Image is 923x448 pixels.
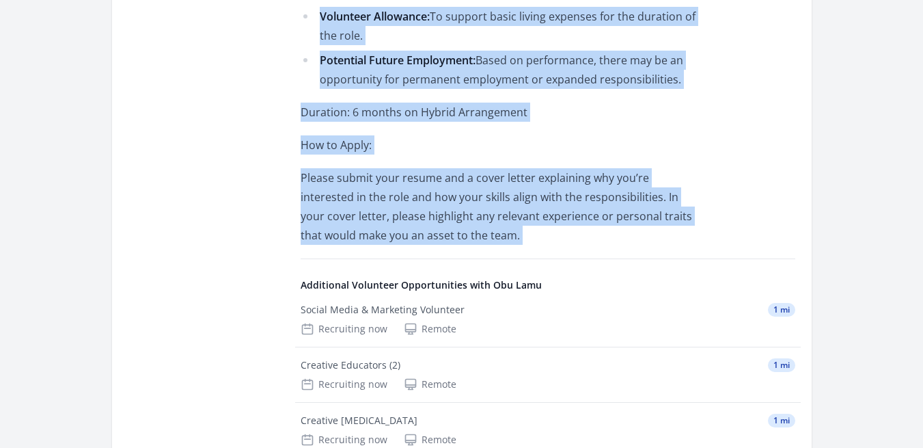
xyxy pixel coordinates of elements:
[768,303,795,317] span: 1 mi
[295,347,801,402] a: Creative Educators (2) 1 mi Recruiting now Remote
[301,278,795,292] h4: Additional Volunteer Opportunities with Obu Lamu
[320,9,430,24] strong: Volunteer Allowance:
[404,322,456,336] div: Remote
[301,7,700,45] li: To support basic living expenses for the duration of the role.
[301,378,387,391] div: Recruiting now
[320,53,476,68] strong: Potential Future Employment:
[301,322,387,336] div: Recruiting now
[301,168,700,245] p: Please submit your resume and a cover letter explaining why you’re interested in the role and how...
[301,135,700,155] p: How to Apply:
[404,433,456,447] div: Remote
[301,103,700,122] p: Duration: 6 months on Hybrid Arrangement
[768,358,795,372] span: 1 mi
[301,51,700,89] li: Based on performance, there may be an opportunity for permanent employment or expanded responsibi...
[768,414,795,427] span: 1 mi
[301,358,400,372] div: Creative Educators (2)
[301,303,465,317] div: Social Media & Marketing Volunteer
[404,378,456,391] div: Remote
[301,414,417,427] div: Creative [MEDICAL_DATA]
[301,433,387,447] div: Recruiting now
[295,292,801,347] a: Social Media & Marketing Volunteer 1 mi Recruiting now Remote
